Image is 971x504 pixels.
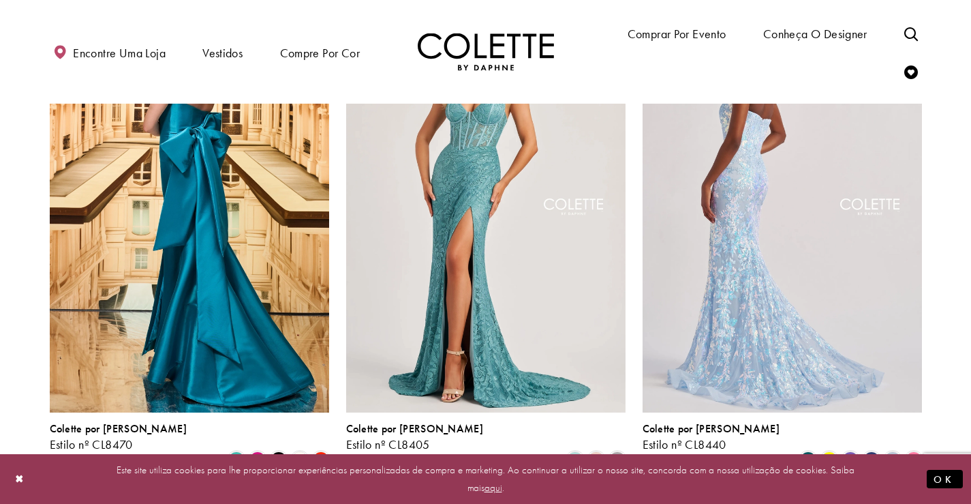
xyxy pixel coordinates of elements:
[643,423,780,451] div: Colette by Daphne Estilo nº CL8440
[73,45,166,61] font: Encontre uma loja
[50,436,133,452] font: Estilo nº CL8470
[277,33,363,72] span: Compre por cor
[588,451,604,468] i: Rosa
[50,421,187,436] font: Colette por [PERSON_NAME]
[821,451,837,468] i: Amarelo
[800,451,816,468] i: Abeto
[228,451,245,468] i: Turquesa
[249,451,266,468] i: Fúcsia
[906,451,922,468] i: Algodão doce
[50,33,169,72] a: Encontre uma loja
[202,45,243,61] font: Vestidos
[901,53,921,90] a: Verificar lista de desejos
[643,421,780,436] font: Colette por [PERSON_NAME]
[628,26,726,42] font: Comprar por evento
[934,473,956,486] font: OK
[346,423,484,451] div: Colette por Daphne Estilo nº CL8405
[863,451,880,468] i: Azul-marinho
[624,14,730,53] span: Comprar por evento
[502,481,504,494] font: .
[117,462,854,494] font: Este site utiliza cookies para lhe proporcionar experiências personalizadas de compra e marketing...
[271,451,287,468] i: Preto
[418,33,554,71] a: Visite a página inicial
[346,5,626,412] a: Visite Colette by Daphne Estilo No. CL8405 Página
[50,5,329,412] a: Visite Colette by Daphne Estilo No. CL8470 Página
[901,14,921,52] a: Alternar pesquisa
[346,436,430,452] font: Estilo nº CL8405
[763,26,867,42] font: Conheça o designer
[418,33,554,71] img: Colette por Daphne
[484,481,502,494] a: aqui
[609,451,626,468] i: Fumaça
[567,451,583,468] i: Vidro do mar
[643,436,726,452] font: Estilo nº CL8440
[199,33,246,72] span: Vestidos
[313,451,329,468] i: Escarlate
[643,5,922,412] a: Visite Colette by Daphne Estilo No. CL8440 Página
[760,14,871,53] a: Conheça o designer
[884,451,901,468] i: Azul Gelo
[842,451,859,468] i: Violeta
[346,421,484,436] font: Colette por [PERSON_NAME]
[8,467,31,491] button: Fechar diálogo
[292,451,308,468] i: Diamante Branco
[927,470,963,488] button: Enviar diálogo
[50,423,187,451] div: Colette by Daphne Estilo nº CL8470
[280,45,360,61] font: Compre por cor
